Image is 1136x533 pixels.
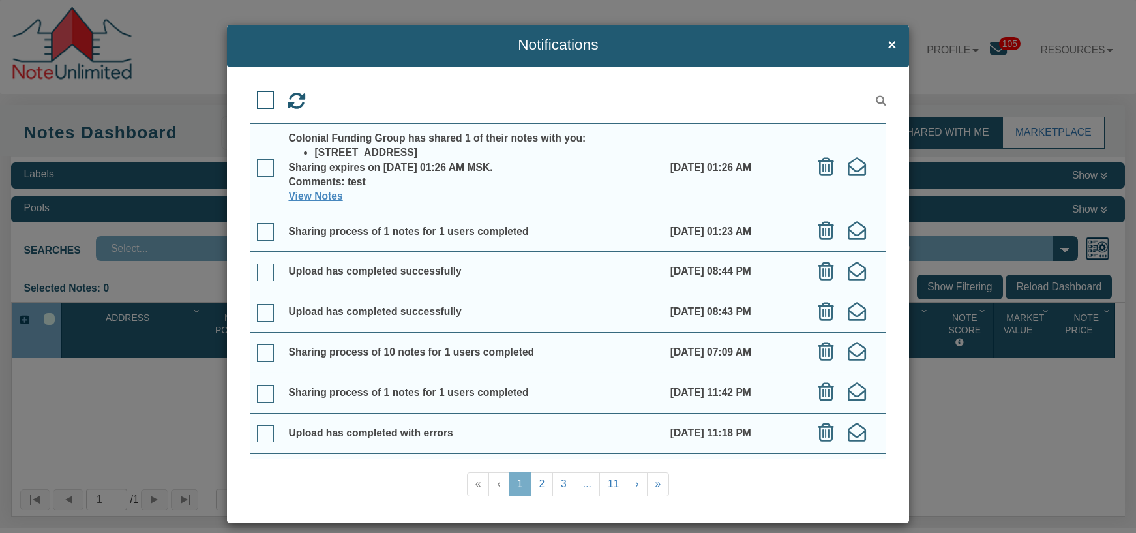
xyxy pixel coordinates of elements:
[288,386,656,400] div: Sharing process of 1 notes for 1 users completed
[288,224,656,239] div: Sharing process of 1 notes for 1 users completed
[288,345,656,359] div: Sharing process of 10 notes for 1 users completed
[599,472,627,496] a: 11
[663,252,803,292] td: [DATE] 08:44 PM
[663,292,803,332] td: [DATE] 08:43 PM
[240,37,877,53] span: Notifications
[314,145,656,160] li: [STREET_ADDRESS]
[663,373,803,412] td: [DATE] 11:42 PM
[888,37,896,53] span: ×
[575,472,600,496] a: ...
[288,175,656,189] div: Comments: test
[288,131,656,145] div: Colonial Funding Group has shared 1 of their notes with you:
[288,160,656,175] div: Sharing expires on [DATE] 01:26 AM MSK.
[663,211,803,251] td: [DATE] 01:23 AM
[663,333,803,373] td: [DATE] 07:09 AM
[627,472,647,496] a: ›
[288,305,656,319] div: Upload has completed successfully
[488,472,509,496] a: ‹
[467,472,490,496] a: «
[530,472,553,496] a: 2
[288,190,342,202] a: View Notes
[509,472,531,496] a: 1
[552,472,575,496] a: 3
[647,472,670,496] a: »
[663,453,803,493] td: [DATE] 11:15 PM
[288,426,656,440] div: Upload has completed with errors
[663,413,803,453] td: [DATE] 11:18 PM
[288,264,656,279] div: Upload has completed successfully
[663,124,803,211] td: [DATE] 01:26 AM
